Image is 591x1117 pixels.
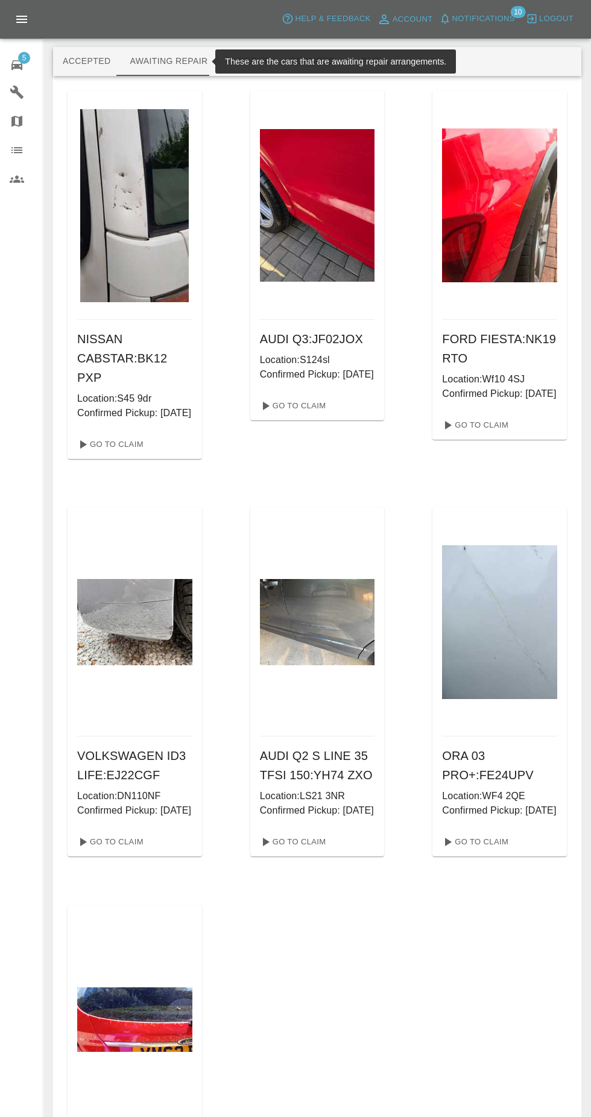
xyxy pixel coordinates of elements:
button: Help & Feedback [279,10,373,28]
p: Confirmed Pickup: [DATE] [77,803,192,818]
h6: FORD FIESTA : NK19 RTO [442,329,557,368]
span: Notifications [452,12,515,26]
a: Go To Claim [255,396,329,416]
button: Awaiting Repair [120,47,217,76]
p: Location: WF4 2QE [442,789,557,803]
p: Confirmed Pickup: [DATE] [260,367,375,382]
span: 10 [510,6,525,18]
a: Go To Claim [72,832,147,852]
span: 5 [18,52,30,64]
button: Accepted [53,47,120,76]
span: Logout [539,12,574,26]
h6: VOLKSWAGEN ID3 LIFE : EJ22CGF [77,746,192,785]
button: Repaired [280,47,344,76]
h6: AUDI Q3 : JF02JOX [260,329,375,349]
a: Go To Claim [437,416,511,435]
p: Confirmed Pickup: [DATE] [260,803,375,818]
p: Confirmed Pickup: [DATE] [442,387,557,401]
button: Notifications [436,10,518,28]
button: Open drawer [7,5,36,34]
h6: AUDI Q2 S LINE 35 TFSI 150 : YH74 ZXO [260,746,375,785]
p: Location: LS21 3NR [260,789,375,803]
h6: NISSAN CABSTAR : BK12 PXP [77,329,192,387]
h6: ORA 03 PRO+ : FE24UPV [442,746,557,785]
p: Location: Wf10 4SJ [442,372,557,387]
span: Help & Feedback [295,12,370,26]
a: Go To Claim [255,832,329,852]
p: Location: S45 9dr [77,391,192,406]
a: Go To Claim [437,832,511,852]
p: Confirmed Pickup: [DATE] [442,803,557,818]
a: Go To Claim [72,435,147,454]
p: Confirmed Pickup: [DATE] [77,406,192,420]
a: Account [374,10,436,29]
span: Account [393,13,433,27]
p: Location: DN110NF [77,789,192,803]
p: Location: S124sl [260,353,375,367]
button: Logout [523,10,577,28]
button: Paid [344,47,399,76]
button: In Repair [218,47,281,76]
